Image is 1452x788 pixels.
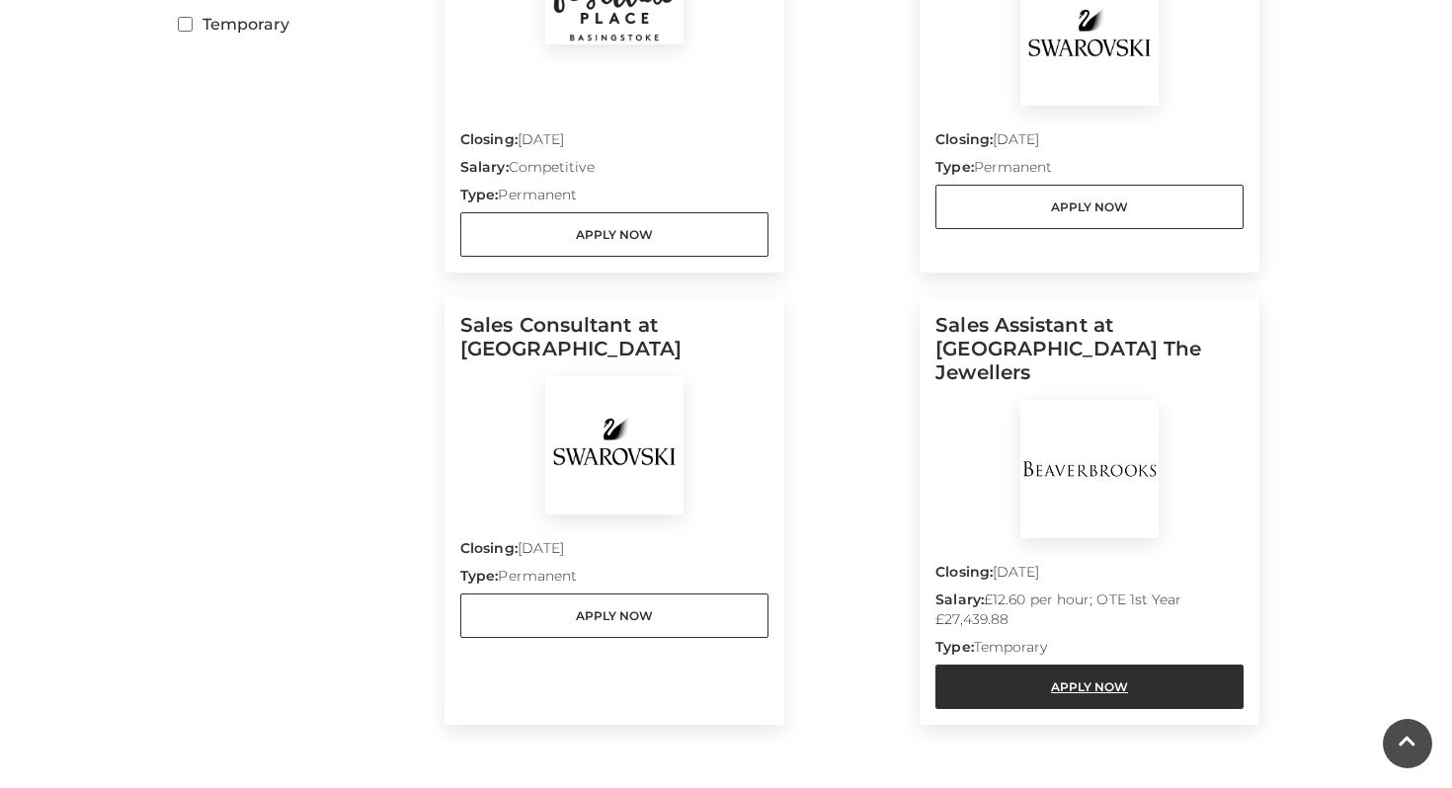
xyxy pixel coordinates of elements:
strong: Closing: [935,130,993,148]
p: Temporary [935,637,1244,665]
strong: Salary: [460,158,509,176]
strong: Closing: [460,539,518,557]
h5: Sales Assistant at [GEOGRAPHIC_DATA] The Jewellers [935,313,1244,400]
strong: Closing: [935,563,993,581]
img: BeaverBrooks The Jewellers [1020,400,1159,538]
a: Apply Now [935,185,1244,229]
h5: Sales Consultant at [GEOGRAPHIC_DATA] [460,313,768,376]
a: Apply Now [935,665,1244,709]
p: Competitive [460,157,768,185]
a: Apply Now [460,212,768,257]
label: Temporary [178,12,430,37]
p: [DATE] [935,562,1244,590]
img: Swarovski [545,376,684,514]
p: £12.60 per hour; OTE 1st Year £27,439.88 [935,590,1244,637]
strong: Type: [935,638,973,656]
a: Apply Now [460,593,768,638]
p: Permanent [460,185,768,212]
strong: Salary: [935,591,984,608]
strong: Type: [935,158,973,176]
p: Permanent [935,157,1244,185]
strong: Type: [460,567,498,585]
strong: Closing: [460,130,518,148]
p: [DATE] [935,129,1244,157]
strong: Type: [460,186,498,203]
p: [DATE] [460,129,768,157]
p: [DATE] [460,538,768,566]
p: Permanent [460,566,768,593]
